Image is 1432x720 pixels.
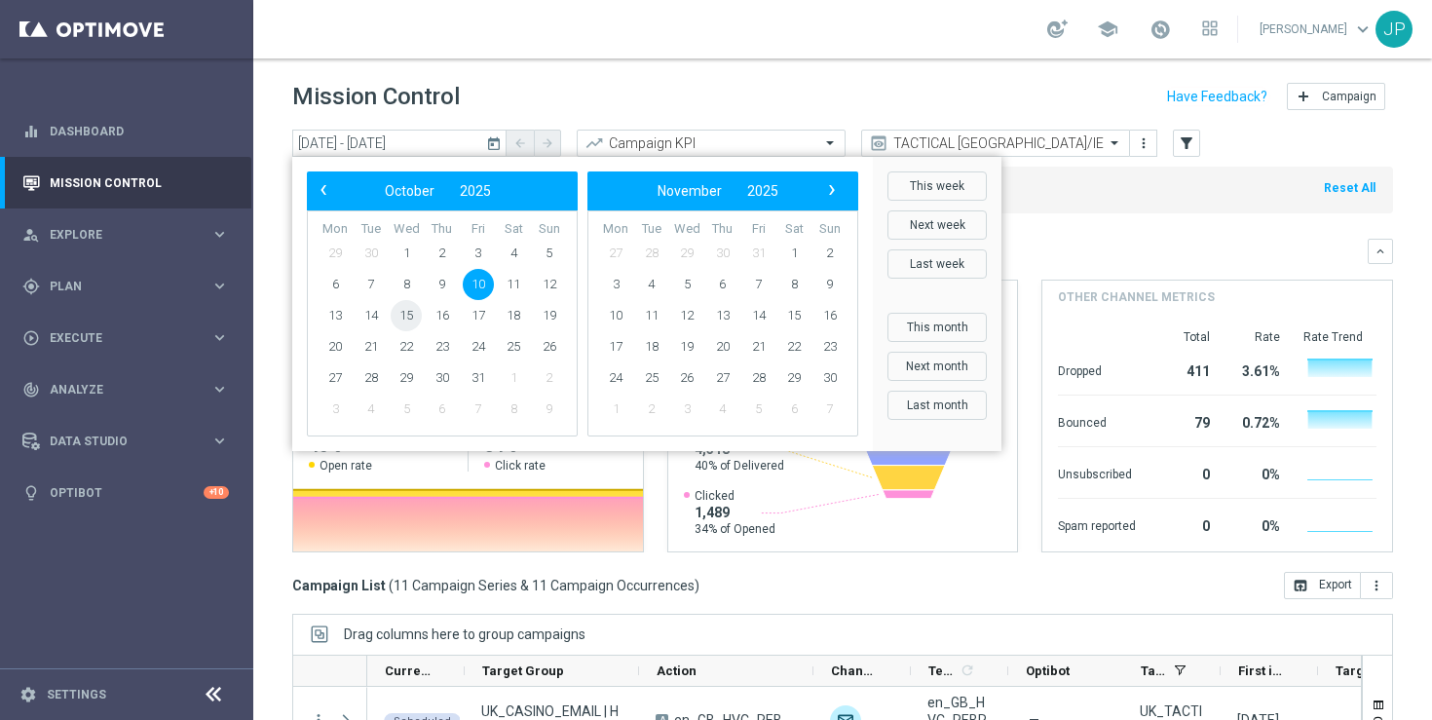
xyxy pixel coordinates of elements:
[600,331,631,362] span: 17
[320,362,351,394] span: 27
[312,178,337,204] button: ‹
[645,178,735,204] button: November
[1136,135,1151,151] i: more_vert
[391,269,422,300] span: 8
[671,394,702,425] span: 3
[778,394,810,425] span: 6
[1238,663,1285,678] span: First in Range
[22,226,210,244] div: Explore
[495,458,546,474] span: Click rate
[344,626,585,642] div: Row Groups
[1159,457,1210,488] div: 0
[427,331,458,362] span: 23
[814,362,846,394] span: 30
[1026,663,1070,678] span: Optibot
[22,278,40,295] i: gps_fixed
[22,157,229,208] div: Mission Control
[1258,15,1375,44] a: [PERSON_NAME]keyboard_arrow_down
[598,221,634,238] th: weekday
[1322,177,1377,199] button: Reset All
[21,330,230,346] button: play_circle_outline Execute keyboard_arrow_right
[210,328,229,347] i: keyboard_arrow_right
[814,331,846,362] span: 23
[210,277,229,295] i: keyboard_arrow_right
[21,485,230,501] button: lightbulb Optibot +10
[1361,572,1393,599] button: more_vert
[1159,405,1210,436] div: 79
[743,238,774,269] span: 31
[50,157,229,208] a: Mission Control
[707,238,738,269] span: 30
[1178,134,1195,152] i: filter_alt
[811,221,848,238] th: weekday
[21,124,230,139] button: equalizer Dashboard
[831,663,878,678] span: Channel
[312,178,563,204] bs-datepicker-navigation-view: ​ ​ ​
[1352,19,1374,40] span: keyboard_arrow_down
[292,130,507,157] input: Select date range
[534,362,565,394] span: 2
[743,362,774,394] span: 28
[391,362,422,394] span: 29
[743,394,774,425] span: 5
[1336,663,1382,678] span: Targeted Customers
[534,394,565,425] span: 9
[960,663,975,678] i: refresh
[50,105,229,157] a: Dashboard
[1284,572,1361,599] button: open_in_browser Export
[463,238,494,269] span: 3
[385,663,432,678] span: Current Status
[50,229,210,241] span: Explore
[50,384,210,396] span: Analyze
[463,331,494,362] span: 24
[356,394,387,425] span: 4
[740,221,776,238] th: weekday
[695,458,784,474] span: 40% of Delivered
[1284,577,1393,592] multiple-options-button: Export to CSV
[498,394,529,425] span: 8
[50,436,210,447] span: Data Studio
[957,660,975,681] span: Calculate column
[887,352,987,381] button: Next month
[600,394,631,425] span: 1
[671,300,702,331] span: 12
[1233,329,1280,345] div: Rate
[391,394,422,425] span: 5
[427,269,458,300] span: 9
[22,278,210,295] div: Plan
[21,227,230,243] button: person_search Explore keyboard_arrow_right
[778,238,810,269] span: 1
[1167,90,1267,103] input: Have Feedback?
[600,238,631,269] span: 27
[394,577,695,594] span: 11 Campaign Series & 11 Campaign Occurrences
[344,626,585,642] span: Drag columns here to group campaigns
[577,130,846,157] ng-select: Campaign KPI
[531,221,567,238] th: weekday
[735,178,791,204] button: 2025
[1058,354,1136,385] div: Dropped
[819,177,845,203] span: ›
[463,269,494,300] span: 10
[507,130,534,157] button: arrow_back
[385,183,434,199] span: October
[19,686,37,703] i: settings
[695,521,775,537] span: 34% of Opened
[389,221,425,238] th: weekday
[483,130,507,159] button: today
[463,394,494,425] span: 7
[498,269,529,300] span: 11
[425,221,461,238] th: weekday
[22,484,40,502] i: lightbulb
[463,300,494,331] span: 17
[498,300,529,331] span: 18
[292,577,699,594] h3: Campaign List
[1058,288,1215,306] h4: Other channel metrics
[1159,509,1210,540] div: 0
[778,362,810,394] span: 29
[743,269,774,300] span: 7
[356,238,387,269] span: 30
[210,432,229,450] i: keyboard_arrow_right
[1287,83,1385,110] button: add Campaign
[1141,663,1166,678] span: Tags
